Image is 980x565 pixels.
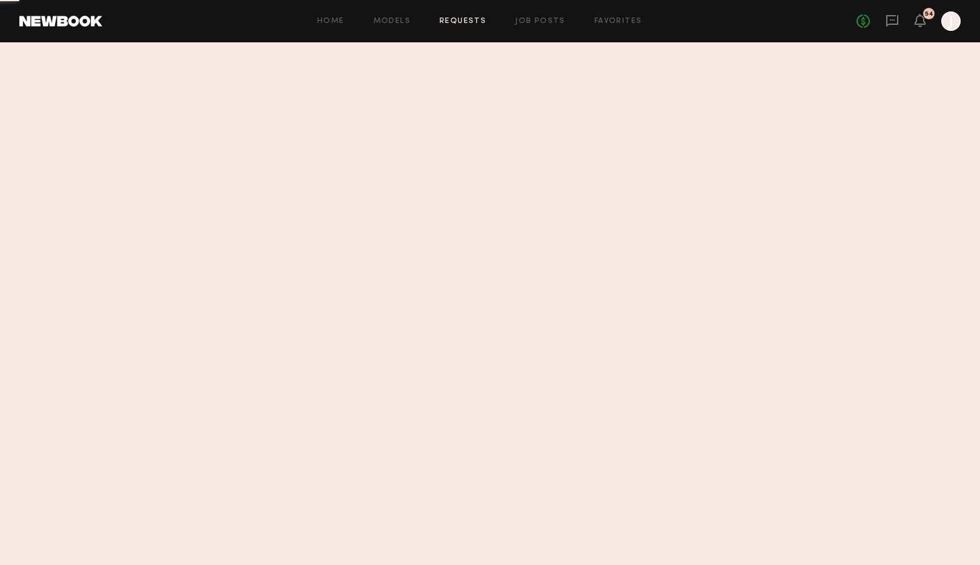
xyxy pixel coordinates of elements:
[515,18,565,25] a: Job Posts
[373,18,410,25] a: Models
[439,18,486,25] a: Requests
[317,18,344,25] a: Home
[941,11,961,31] a: J
[594,18,642,25] a: Favorites
[925,11,933,18] div: 54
